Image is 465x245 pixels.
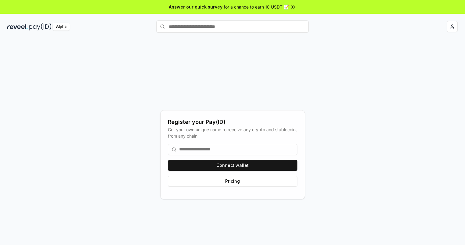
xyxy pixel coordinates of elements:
div: Register your Pay(ID) [168,118,297,126]
div: Alpha [53,23,70,31]
button: Pricing [168,176,297,187]
button: Connect wallet [168,160,297,171]
div: Get your own unique name to receive any crypto and stablecoin, from any chain [168,126,297,139]
span: for a chance to earn 10 USDT 📝 [224,4,289,10]
span: Answer our quick survey [169,4,222,10]
img: pay_id [29,23,51,31]
img: reveel_dark [7,23,28,31]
